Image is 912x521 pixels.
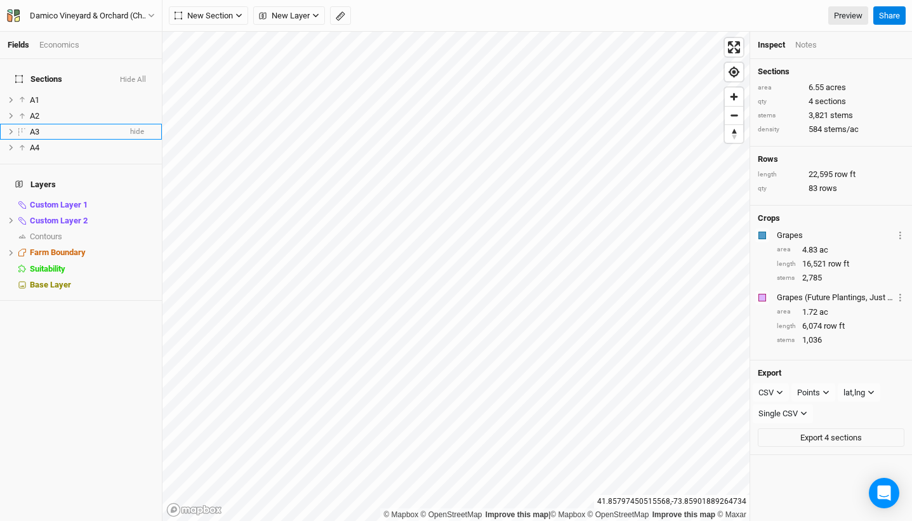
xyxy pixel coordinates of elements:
span: rows [819,183,837,194]
span: New Layer [259,10,310,22]
h4: Sections [758,67,904,77]
div: A3 [30,127,120,137]
h4: Crops [758,213,780,223]
div: 41.85797450515568 , -73.85901889264734 [594,495,750,508]
div: Damico Vineyard & Orchard (Change Order) [30,10,148,22]
span: A4 [30,143,39,152]
div: CSV [758,386,774,399]
div: | [383,508,746,521]
div: Inspect [758,39,785,51]
span: sections [815,96,846,107]
span: Reset bearing to north [725,125,743,143]
div: 6.55 [758,82,904,93]
button: New Section [169,6,248,25]
button: Single CSV [753,404,813,423]
a: Maxar [717,510,746,519]
span: row ft [824,320,845,332]
a: Mapbox [550,510,585,519]
div: Suitability [30,264,154,274]
div: 6,074 [777,320,904,332]
h4: Layers [8,172,154,197]
div: qty [758,184,802,194]
button: Hide All [119,76,147,84]
a: OpenStreetMap [588,510,649,519]
button: lat,lng [838,383,880,402]
button: Share [873,6,906,25]
button: CSV [753,383,789,402]
button: Zoom out [725,106,743,124]
div: stems [777,274,796,283]
div: Custom Layer 2 [30,216,154,226]
div: area [777,245,796,254]
div: lat,lng [843,386,865,399]
div: stems [758,111,802,121]
canvas: Map [162,32,750,521]
span: Contours [30,232,62,241]
span: acres [826,82,846,93]
div: Single CSV [758,407,798,420]
span: Farm Boundary [30,247,86,257]
span: row ft [828,258,849,270]
div: 83 [758,183,904,194]
span: row ft [835,169,856,180]
div: density [758,125,802,135]
div: 1.72 [777,307,904,318]
div: Notes [795,39,817,51]
span: A3 [30,127,39,136]
button: Damico Vineyard & Orchard (Change Order) [6,9,155,23]
div: Grapes [777,230,894,241]
div: A4 [30,143,154,153]
div: Contours [30,232,154,242]
span: stems/ac [824,124,859,135]
div: Open Intercom Messenger [869,478,899,508]
div: qty [758,97,802,107]
button: Find my location [725,63,743,81]
div: length [777,322,796,331]
button: Crop Usage [896,290,904,305]
div: Points [797,386,820,399]
div: Economics [39,39,79,51]
button: Crop Usage [896,228,904,242]
button: Points [791,383,835,402]
a: Improve this map [486,510,548,519]
div: 4.83 [777,244,904,256]
span: New Section [175,10,233,22]
div: stems [777,336,796,345]
a: Preview [828,6,868,25]
span: stems [830,110,853,121]
h4: Export [758,368,904,378]
button: Enter fullscreen [725,38,743,56]
span: ac [819,244,828,256]
span: ac [819,307,828,318]
div: 16,521 [777,258,904,270]
div: area [758,83,802,93]
button: Export 4 sections [758,428,904,447]
span: Zoom out [725,107,743,124]
span: Custom Layer 2 [30,216,88,225]
div: 2,785 [777,272,904,284]
button: New Layer [253,6,325,25]
button: Reset bearing to north [725,124,743,143]
span: Sections [15,74,62,84]
h4: Rows [758,154,904,164]
a: Mapbox [383,510,418,519]
div: A2 [30,111,154,121]
div: 22,595 [758,169,904,180]
span: A1 [30,95,39,105]
div: 584 [758,124,904,135]
button: Zoom in [725,88,743,106]
span: Custom Layer 1 [30,200,88,209]
div: Custom Layer 1 [30,200,154,210]
span: Base Layer [30,280,71,289]
div: length [758,170,802,180]
div: Grapes (Future Plantings, Just Prep) [777,292,894,303]
a: Mapbox logo [166,503,222,517]
div: length [777,260,796,269]
a: OpenStreetMap [421,510,482,519]
div: A1 [30,95,154,105]
a: Fields [8,40,29,49]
